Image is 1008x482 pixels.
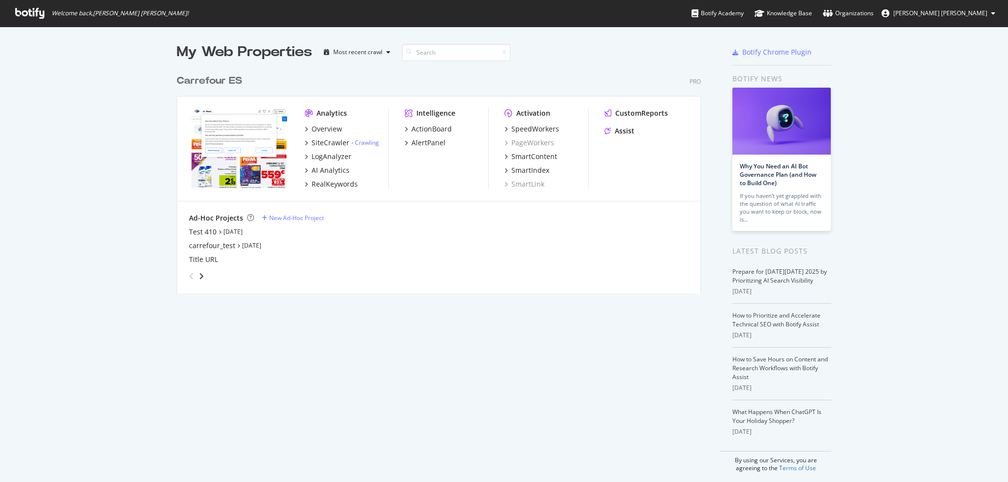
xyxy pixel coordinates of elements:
[312,152,351,161] div: LogAnalyzer
[615,126,634,136] div: Assist
[732,331,831,340] div: [DATE]
[504,124,559,134] a: SpeedWorkers
[177,62,709,293] div: grid
[189,108,289,188] img: www.carrefour.es
[823,8,874,18] div: Organizations
[333,49,382,55] div: Most recent crawl
[732,47,812,57] a: Botify Chrome Plugin
[320,44,394,60] button: Most recent crawl
[312,165,349,175] div: AI Analytics
[305,152,351,161] a: LogAnalyzer
[732,408,821,425] a: What Happens When ChatGPT Is Your Holiday Shopper?
[312,124,342,134] div: Overview
[874,5,1003,21] button: [PERSON_NAME] [PERSON_NAME]
[189,255,218,264] a: Title URL
[516,108,550,118] div: Activation
[177,74,246,88] a: Carrefour ES
[305,165,349,175] a: AI Analytics
[189,227,217,237] a: Test 410
[740,162,817,187] a: Why You Need an AI Bot Governance Plan (and How to Build One)
[615,108,668,118] div: CustomReports
[893,9,987,17] span: Alina Paula Danci
[351,138,379,147] div: -
[755,8,812,18] div: Knowledge Base
[52,9,189,17] span: Welcome back, [PERSON_NAME] [PERSON_NAME] !
[732,88,831,155] img: Why You Need an AI Bot Governance Plan (and How to Build One)
[732,267,827,285] a: Prepare for [DATE][DATE] 2025 by Prioritizing AI Search Visibility
[177,42,312,62] div: My Web Properties
[305,124,342,134] a: Overview
[504,179,544,189] a: SmartLink
[732,427,831,436] div: [DATE]
[742,47,812,57] div: Botify Chrome Plugin
[732,384,831,392] div: [DATE]
[604,108,668,118] a: CustomReports
[416,108,455,118] div: Intelligence
[405,138,445,148] a: AlertPanel
[604,126,634,136] a: Assist
[779,464,816,472] a: Terms of Use
[411,124,452,134] div: ActionBoard
[223,227,243,236] a: [DATE]
[504,165,549,175] a: SmartIndex
[411,138,445,148] div: AlertPanel
[269,214,324,222] div: New Ad-Hoc Project
[504,152,557,161] a: SmartContent
[189,213,243,223] div: Ad-Hoc Projects
[692,8,744,18] div: Botify Academy
[316,108,347,118] div: Analytics
[405,124,452,134] a: ActionBoard
[511,124,559,134] div: SpeedWorkers
[305,138,379,148] a: SiteCrawler- Crawling
[189,241,235,251] a: carrefour_test
[740,192,823,224] div: If you haven’t yet grappled with the question of what AI traffic you want to keep or block, now is…
[504,138,554,148] a: PageWorkers
[185,268,198,284] div: angle-left
[402,44,510,61] input: Search
[511,165,549,175] div: SmartIndex
[732,311,820,328] a: How to Prioritize and Accelerate Technical SEO with Botify Assist
[511,152,557,161] div: SmartContent
[242,241,261,250] a: [DATE]
[720,451,831,472] div: By using our Services, you are agreeing to the
[312,138,349,148] div: SiteCrawler
[732,355,828,381] a: How to Save Hours on Content and Research Workflows with Botify Assist
[198,271,205,281] div: angle-right
[177,74,242,88] div: Carrefour ES
[355,138,379,147] a: Crawling
[690,77,701,86] div: Pro
[732,73,831,84] div: Botify news
[732,287,831,296] div: [DATE]
[312,179,358,189] div: RealKeywords
[305,179,358,189] a: RealKeywords
[732,246,831,257] div: Latest Blog Posts
[262,214,324,222] a: New Ad-Hoc Project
